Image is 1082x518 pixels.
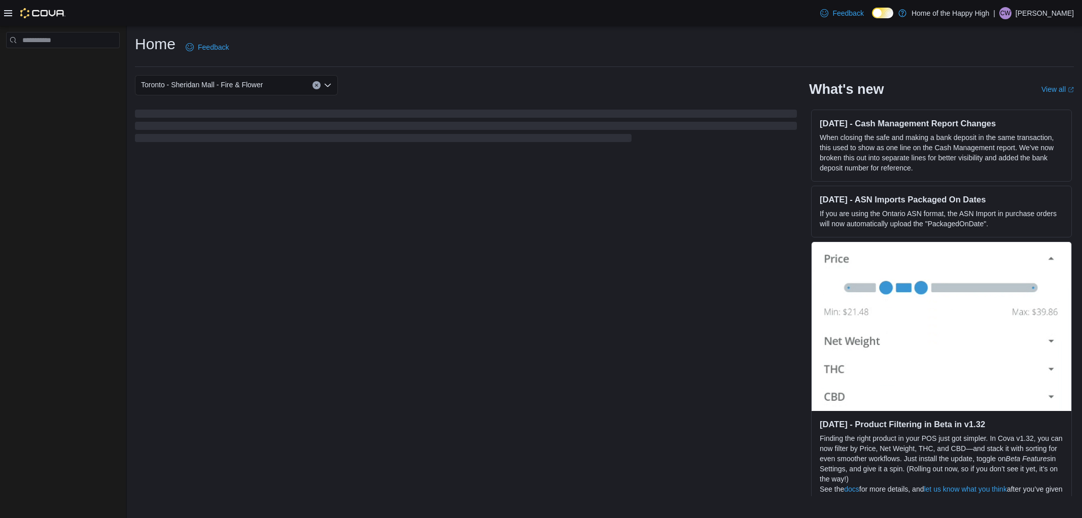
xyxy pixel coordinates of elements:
[1041,85,1074,93] a: View allExternal link
[816,3,867,23] a: Feedback
[820,484,1063,504] p: See the for more details, and after you’ve given it a try.
[820,118,1063,128] h3: [DATE] - Cash Management Report Changes
[20,8,65,18] img: Cova
[820,209,1063,229] p: If you are using the Ontario ASN format, the ASN Import in purchase orders will now automatically...
[820,132,1063,173] p: When closing the safe and making a bank deposit in the same transaction, this used to show as one...
[198,42,229,52] span: Feedback
[872,8,893,18] input: Dark Mode
[993,7,995,19] p: |
[6,50,120,75] nav: Complex example
[1068,87,1074,93] svg: External link
[1006,455,1051,463] em: Beta Features
[924,485,1006,493] a: let us know what you think
[1000,7,1010,19] span: CW
[182,37,233,57] a: Feedback
[820,419,1063,429] h3: [DATE] - Product Filtering in Beta in v1.32
[820,194,1063,204] h3: [DATE] - ASN Imports Packaged On Dates
[1016,7,1074,19] p: [PERSON_NAME]
[135,34,176,54] h1: Home
[832,8,863,18] span: Feedback
[312,81,321,89] button: Clear input
[820,433,1063,484] p: Finding the right product in your POS just got simpler. In Cova v1.32, you can now filter by Pric...
[844,485,859,493] a: docs
[135,112,797,144] span: Loading
[324,81,332,89] button: Open list of options
[912,7,989,19] p: Home of the Happy High
[872,18,872,19] span: Dark Mode
[999,7,1011,19] div: Carrinna Wong
[141,79,263,91] span: Toronto - Sheridan Mall - Fire & Flower
[809,81,884,97] h2: What's new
